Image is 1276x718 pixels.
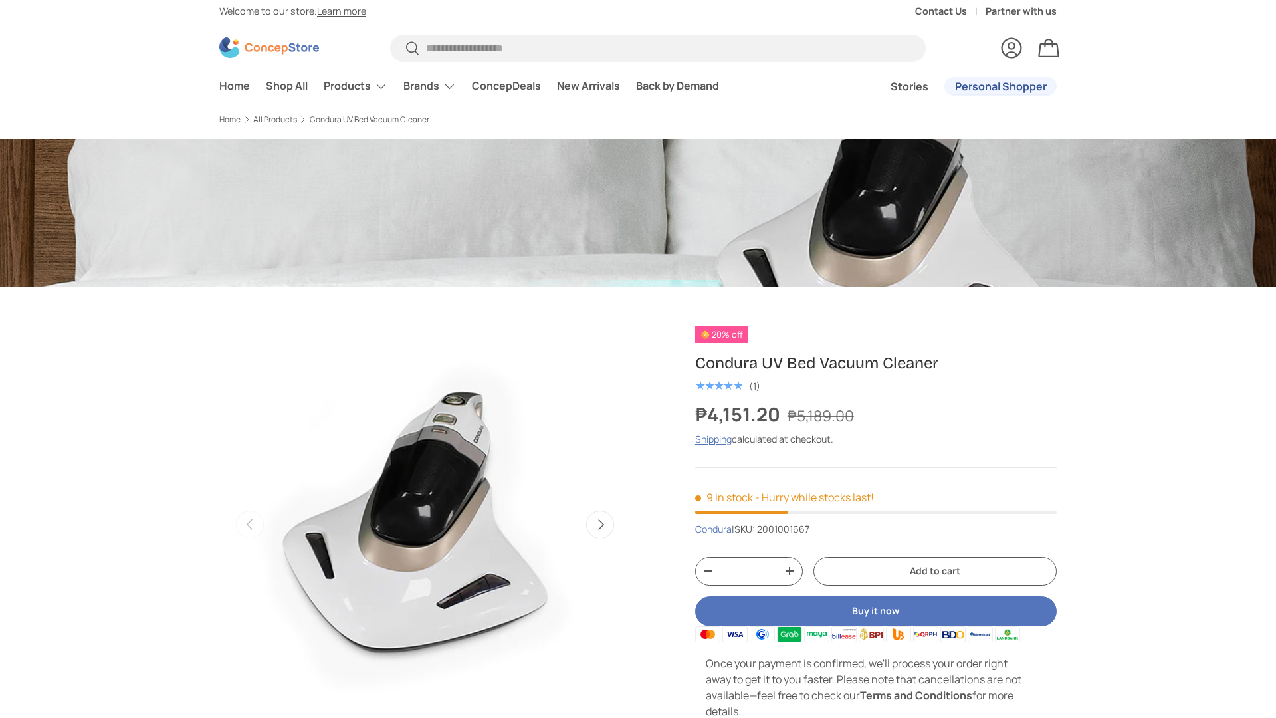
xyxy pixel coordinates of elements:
[253,116,297,124] a: All Products
[557,73,620,99] a: New Arrivals
[695,433,732,445] a: Shipping
[860,688,972,703] a: Terms and Conditions
[695,596,1057,626] button: Buy it now
[913,626,938,642] img: qrph
[695,379,742,392] span: ★★★★★
[695,523,732,535] a: Condura
[995,626,1020,642] img: landbank
[403,73,456,100] a: Brands
[695,326,748,343] span: 20% off
[695,377,760,392] a: 5.0 out of 5.0 stars (1)
[472,73,541,99] a: ConcepDeals
[219,73,250,99] a: Home
[695,626,720,642] img: master
[695,432,1057,446] div: calculated at checkout.
[891,74,928,100] a: Stories
[324,73,387,100] a: Products
[859,73,1057,100] nav: Secondary
[219,116,241,124] a: Home
[266,73,308,99] a: Shop All
[734,523,755,535] span: SKU:
[804,626,829,642] img: maya
[749,381,760,391] div: (1)
[316,73,395,100] summary: Products
[750,626,775,642] img: gcash
[219,114,663,126] nav: Breadcrumbs
[732,523,809,535] span: |
[395,73,464,100] summary: Brands
[219,73,719,100] nav: Primary
[777,626,802,642] img: grabpay
[986,4,1057,19] a: Partner with us
[813,557,1057,586] button: Add to cart
[317,5,366,17] a: Learn more
[695,401,784,427] strong: ₱4,151.20
[859,626,884,642] img: bpi
[310,116,429,124] a: Condura UV Bed Vacuum Cleaner
[695,380,742,392] div: 5.0 out of 5.0 stars
[757,523,809,535] span: 2001001667
[831,626,857,642] img: billease
[695,490,753,505] span: 9 in stock
[695,353,1057,374] h1: Condura UV Bed Vacuum Cleaner
[755,490,874,505] p: - Hurry while stocks last!
[968,626,993,642] img: metrobank
[886,626,911,642] img: ubp
[788,405,854,426] s: ₱5,189.00
[219,37,319,58] img: ConcepStore
[636,73,719,99] a: Back by Demand
[915,4,986,19] a: Contact Us
[955,81,1047,92] span: Personal Shopper
[219,4,366,19] p: Welcome to our store.
[940,626,966,642] img: bdo
[722,626,748,642] img: visa
[944,77,1057,96] a: Personal Shopper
